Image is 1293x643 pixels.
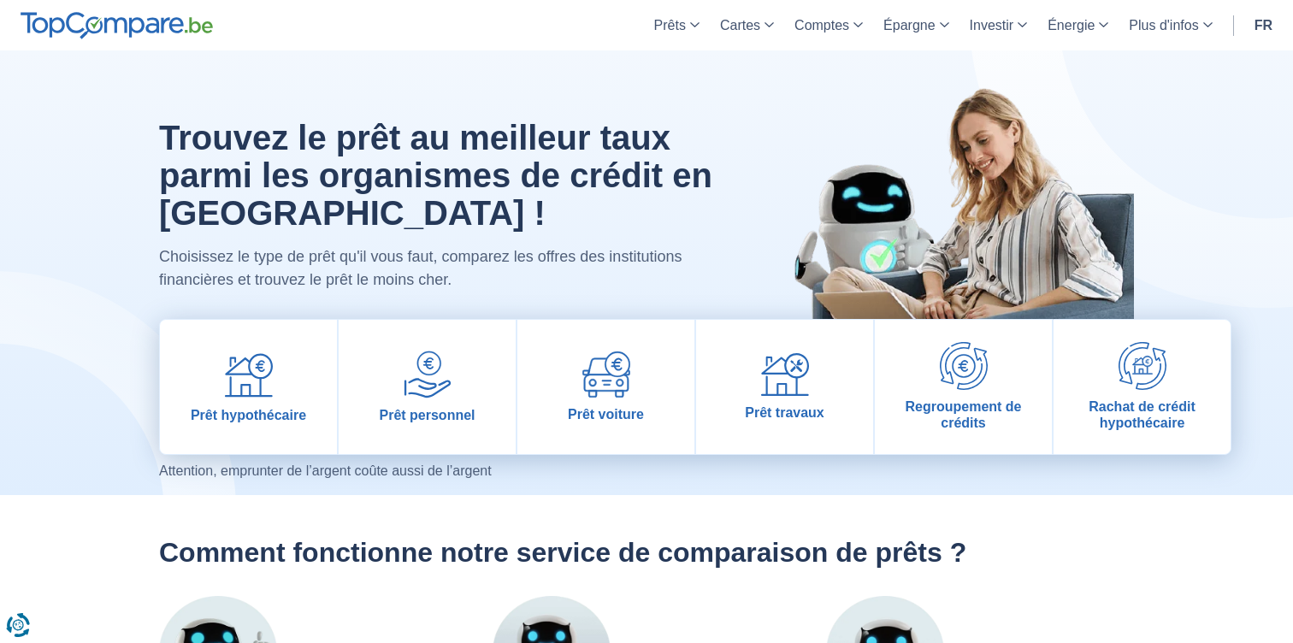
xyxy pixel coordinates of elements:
[1054,320,1231,454] a: Rachat de crédit hypothécaire
[761,353,809,397] img: Prêt travaux
[758,50,1134,380] img: image-hero
[404,351,452,398] img: Prêt personnel
[745,404,824,421] span: Prêt travaux
[159,119,717,232] h1: Trouvez le prêt au meilleur taux parmi les organismes de crédit en [GEOGRAPHIC_DATA] !
[875,320,1052,454] a: Regroupement de crédits
[582,351,630,398] img: Prêt voiture
[339,320,516,454] a: Prêt personnel
[1060,398,1224,431] span: Rachat de crédit hypothécaire
[1119,342,1166,390] img: Rachat de crédit hypothécaire
[696,320,873,454] a: Prêt travaux
[940,342,988,390] img: Regroupement de crédits
[159,245,717,292] p: Choisissez le type de prêt qu'il vous faut, comparez les offres des institutions financières et t...
[568,406,644,422] span: Prêt voiture
[225,351,273,398] img: Prêt hypothécaire
[21,12,213,39] img: TopCompare
[882,398,1045,431] span: Regroupement de crédits
[191,407,306,423] span: Prêt hypothécaire
[517,320,694,454] a: Prêt voiture
[379,407,475,423] span: Prêt personnel
[159,536,1134,569] h2: Comment fonctionne notre service de comparaison de prêts ?
[160,320,337,454] a: Prêt hypothécaire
